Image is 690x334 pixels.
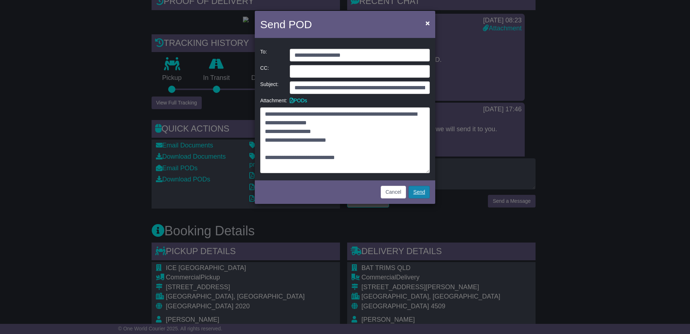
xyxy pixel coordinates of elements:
[409,186,430,198] a: Send
[422,16,433,30] button: Close
[257,81,286,94] div: Subject:
[381,186,406,198] button: Cancel
[425,19,430,27] span: ×
[290,98,307,103] a: PODs
[257,98,286,104] div: Attachment:
[257,65,286,78] div: CC:
[260,16,312,33] h4: Send POD
[257,49,286,61] div: To:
